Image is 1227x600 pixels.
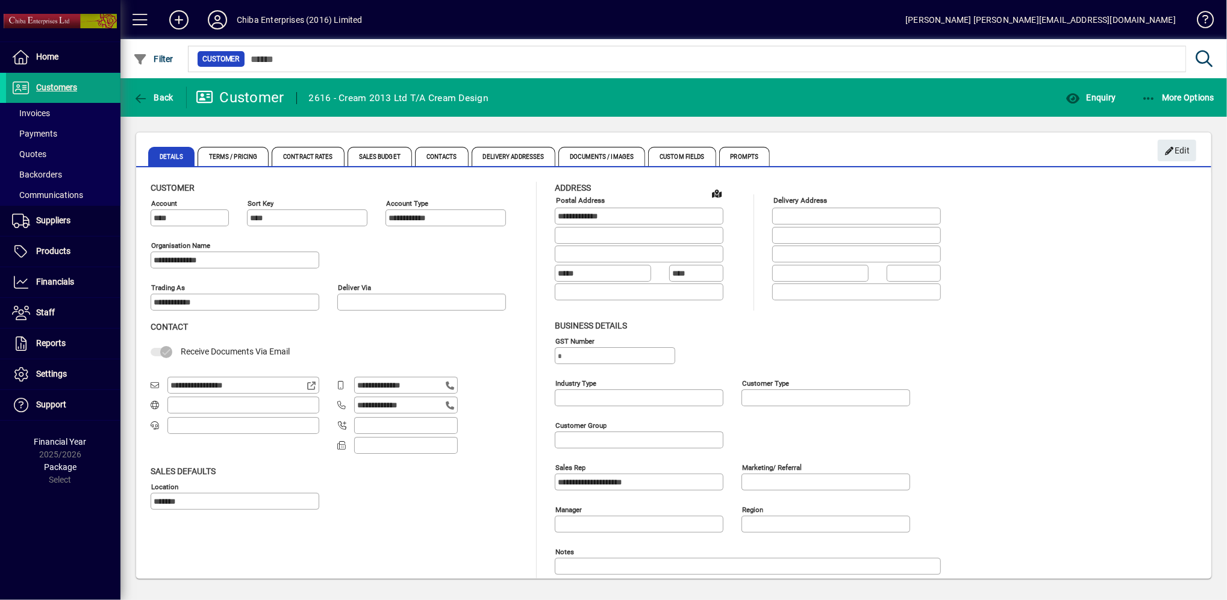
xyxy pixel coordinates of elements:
a: View on map [707,184,726,203]
mat-label: Trading as [151,283,185,292]
div: Customer [196,88,284,107]
mat-label: Deliver via [338,283,371,292]
a: Payments [6,123,120,144]
div: [PERSON_NAME] [PERSON_NAME][EMAIL_ADDRESS][DOMAIN_NAME] [905,10,1176,29]
a: Backorders [6,164,120,185]
button: Edit [1158,140,1196,161]
a: Support [6,390,120,420]
span: Financials [36,277,74,286]
mat-label: Sales rep [555,463,585,471]
span: Financial Year [34,437,87,447]
a: Quotes [6,144,120,164]
button: Add [160,9,198,31]
span: Enquiry [1066,93,1116,102]
mat-label: Organisation name [151,241,210,250]
span: Filter [133,54,173,64]
span: Custom Fields [648,147,716,166]
span: Products [36,246,70,256]
a: Invoices [6,103,120,123]
mat-label: Notes [555,547,574,555]
span: Address [555,183,591,193]
span: Customer [151,183,195,193]
mat-label: Manager [555,505,582,513]
a: Financials [6,267,120,297]
span: Reports [36,338,66,348]
mat-label: Account Type [386,199,428,208]
span: Receive Documents Via Email [181,347,290,356]
span: Staff [36,308,55,317]
div: 2616 - Cream 2013 Ltd T/A Cream Design [309,88,489,108]
a: Knowledge Base [1188,2,1212,42]
span: Contacts [415,147,469,166]
mat-label: Marketing/ Referral [742,463,802,471]
span: Contact [151,322,188,332]
mat-label: Customer type [742,379,789,387]
a: Products [6,237,120,267]
span: More Options [1141,93,1215,102]
span: Sales defaults [151,466,216,476]
a: Suppliers [6,206,120,236]
mat-label: Location [151,482,178,490]
span: Details [148,147,195,166]
mat-label: Industry type [555,379,596,387]
span: Invoices [12,108,50,118]
a: Staff [6,298,120,328]
span: Prompts [719,147,770,166]
a: Communications [6,185,120,205]
span: Documents / Images [558,147,645,166]
span: Delivery Addresses [472,147,556,166]
span: Communications [12,190,83,200]
span: Business details [555,321,627,330]
span: Customers [36,82,77,92]
span: Terms / Pricing [198,147,269,166]
div: Chiba Enterprises (2016) Limited [237,10,363,29]
span: Back [133,93,173,102]
span: Settings [36,369,67,379]
span: Customer [202,53,240,65]
button: More Options [1138,87,1218,108]
span: Payments [12,129,57,138]
a: Settings [6,359,120,389]
mat-label: Region [742,505,763,513]
span: Contract Rates [272,147,344,166]
span: Backorders [12,170,62,179]
span: Home [36,52,58,61]
span: Support [36,400,66,409]
span: Package [44,462,76,472]
app-page-header-button: Back [120,87,187,108]
a: Reports [6,329,120,359]
button: Profile [198,9,237,31]
span: Suppliers [36,215,70,225]
button: Enquiry [1063,87,1119,108]
span: Edit [1164,141,1190,161]
span: Quotes [12,149,46,159]
a: Home [6,42,120,72]
button: Back [130,87,176,108]
span: Sales Budget [348,147,412,166]
mat-label: Account [151,199,177,208]
mat-label: GST Number [555,336,595,345]
mat-label: Sort key [248,199,273,208]
mat-label: Customer group [555,421,607,429]
button: Filter [130,48,176,70]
